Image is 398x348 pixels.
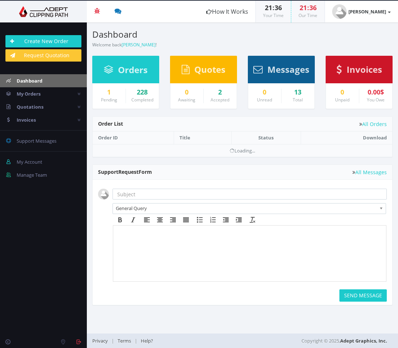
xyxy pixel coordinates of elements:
a: 0 [254,89,276,96]
small: Your Time [263,12,284,18]
span: 36 [275,3,282,12]
a: Terms [114,337,135,344]
span: 36 [309,3,317,12]
span: Order List [98,120,123,127]
th: Download [301,131,392,144]
div: Increase indent [232,215,245,225]
a: Quotes [182,68,225,74]
th: Status [232,131,301,144]
div: Align right [166,215,179,225]
span: Request [118,168,139,175]
a: All Messages [352,169,387,175]
span: Messages [267,63,309,75]
span: Dashboard [17,77,42,84]
small: You Owe [367,97,385,103]
a: How It Works [199,1,255,22]
a: All Orders [359,121,387,127]
a: [PERSON_NAME] [122,42,156,48]
div: 0.00$ [365,89,387,96]
a: Help? [137,337,157,344]
div: 13 [287,89,309,96]
div: Numbered list [206,215,219,225]
span: Invoices [347,63,382,75]
div: Italic [127,215,140,225]
input: Subject [113,189,387,200]
div: Align left [140,215,153,225]
th: Order ID [93,131,174,144]
a: Create New Order [5,35,81,47]
span: General Query [116,204,376,213]
div: Clear formatting [246,215,259,225]
a: Invoices [336,68,382,74]
a: 0 [331,89,353,96]
span: Orders [118,64,148,76]
span: : [307,3,309,12]
div: Decrease indent [219,215,232,225]
button: SEND MESSAGE [339,289,387,302]
span: 21 [300,3,307,12]
span: 21 [265,3,272,12]
a: 1 [98,89,120,96]
div: Align center [153,215,166,225]
span: Support Form [98,168,152,175]
img: user_default.jpg [332,4,347,19]
td: Loading... [93,144,392,157]
span: Manage Team [17,172,47,178]
small: Awaiting [178,97,195,103]
div: Bold [114,215,127,225]
span: Quotes [194,63,225,75]
h3: Dashboard [92,30,237,39]
div: Bullet list [193,215,206,225]
span: Quotations [17,104,43,110]
a: Request Quotation [5,49,81,62]
a: 0 [176,89,198,96]
small: Unpaid [335,97,350,103]
th: Title [174,131,232,144]
iframe: Rich Text Area. Press ALT-F9 for menu. Press ALT-F10 for toolbar. Press ALT-0 for help [113,226,386,281]
small: Accepted [211,97,229,103]
div: Justify [179,215,192,225]
span: Copyright © 2025, [301,337,387,344]
small: Pending [101,97,117,103]
span: Support Messages [17,138,56,144]
small: Total [293,97,303,103]
a: 2 [209,89,232,96]
a: Orders [104,68,148,75]
img: Adept Graphics [5,6,81,17]
img: user_default.jpg [98,189,109,200]
small: Unread [257,97,272,103]
small: Our Time [298,12,317,18]
a: Privacy [92,337,111,344]
small: Welcome back ! [92,42,157,48]
a: [PERSON_NAME] [325,1,398,22]
span: : [272,3,275,12]
a: Adept Graphics, Inc. [340,337,387,344]
span: My Orders [17,91,41,97]
div: | | [92,334,242,348]
small: Completed [131,97,153,103]
span: My Account [17,159,42,165]
span: Invoices [17,117,36,123]
strong: [PERSON_NAME] [348,8,386,15]
a: 228 [131,89,154,96]
a: Messages [253,68,309,74]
